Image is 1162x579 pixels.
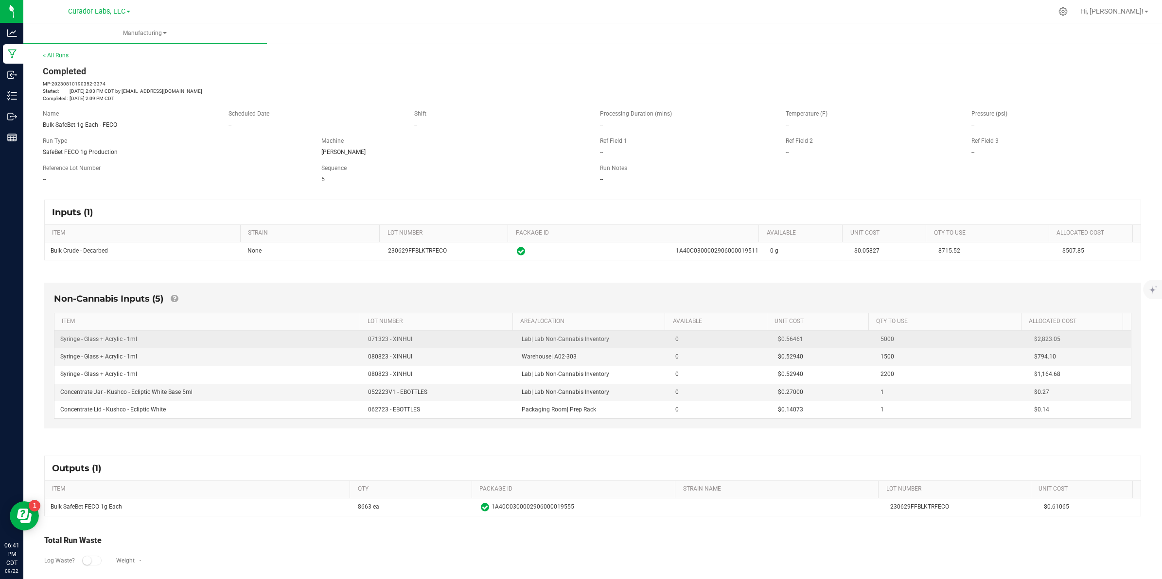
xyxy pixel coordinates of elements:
span: $0.52940 [778,353,803,360]
span: 062723 - EBOTTLES [368,406,420,413]
a: AVAILABLESortable [767,229,839,237]
inline-svg: Reports [7,133,17,142]
span: - [140,557,141,564]
p: 06:41 PM CDT [4,541,19,567]
span: $794.10 [1034,353,1056,360]
span: 1 [880,389,884,395]
span: 0 [675,389,679,395]
a: STRAIN NAMESortable [683,485,875,493]
span: Syringe - Glass + Acrylic - 1ml [60,371,137,377]
inline-svg: Manufacturing [7,49,17,59]
inline-svg: Inventory [7,91,17,101]
a: LOT NUMBERSortable [886,485,1027,493]
span: 0 [675,336,679,342]
a: LOT NUMBERSortable [368,318,509,325]
span: Concentrate Lid - Kushco - Ecliptic White [60,406,166,413]
span: Pressure (psi) [971,110,1007,117]
span: Scheduled Date [229,110,269,117]
a: QTY TO USESortable [934,229,1045,237]
span: g [775,247,778,254]
span: $0.27 [1034,389,1049,395]
label: Log Waste? [44,556,75,565]
span: Machine [321,137,344,144]
p: [DATE] 2:09 PM CDT [43,95,585,102]
a: Unit CostSortable [775,318,865,325]
span: 080823 - XINHUI [368,371,412,377]
a: ITEMSortable [52,229,236,237]
span: In Sync [517,245,525,257]
span: 0 [675,406,679,413]
span: 1A40C0300002906000019511 [676,246,758,255]
span: Manufacturing [23,29,267,37]
span: Run Type [43,136,67,145]
iframe: Resource center unread badge [29,500,40,511]
span: $0.52940 [778,371,803,377]
span: | Lab Non-Cannabis Inventory [531,371,609,377]
span: Non-Cannabis Inputs (5) [54,293,163,304]
span: Processing Duration (mins) [600,110,672,117]
span: 052223V1 - EBOTTLES [368,389,427,395]
p: 09/22 [4,567,19,575]
span: $1,164.68 [1034,371,1060,377]
a: Manufacturing [23,23,267,44]
span: 0 [770,247,774,254]
p: [DATE] 2:03 PM CDT by [EMAIL_ADDRESS][DOMAIN_NAME] [43,87,585,95]
span: -- [971,149,974,155]
td: Bulk SafeBet FECO 1g Each [45,498,352,516]
span: -- [786,149,789,155]
span: -- [786,121,789,128]
span: 1 [880,406,884,413]
span: Run Notes [600,165,627,171]
span: 2200 [880,371,894,377]
span: 080823 - XINHUI [368,353,412,360]
span: 0 [675,371,679,377]
span: $0.14 [1034,406,1049,413]
span: 5000 [880,336,894,342]
td: 230629FFBLKTRFECO [884,498,1038,516]
a: Unit CostSortable [1039,485,1128,493]
span: 5 [321,176,325,183]
iframe: Resource center [10,501,39,530]
span: 071323 - XINHUI [368,336,412,342]
span: Outputs (1) [52,463,111,474]
span: $2,823.05 [1034,336,1060,342]
a: Allocated CostSortable [1056,229,1129,237]
span: 8715.52 [938,247,960,254]
a: Unit CostSortable [850,229,922,237]
span: Bulk Crude - Decarbed [51,247,108,254]
span: Shift [414,110,426,117]
span: -- [971,121,974,128]
a: STRAINSortable [248,229,376,237]
span: Started: [43,87,70,95]
span: Packaging Room [522,406,596,413]
inline-svg: Analytics [7,28,17,38]
span: Ref Field 1 [600,137,627,144]
span: Syringe - Glass + Acrylic - 1ml [60,336,137,342]
a: AVAILABLESortable [673,318,763,325]
a: Allocated CostSortable [1029,318,1119,325]
span: Lab [522,336,609,342]
a: PACKAGE IDSortable [479,485,671,493]
span: 0 [675,353,679,360]
span: $0.61065 [1044,502,1135,511]
inline-svg: Outbound [7,112,17,121]
span: Lab [522,389,609,395]
span: 230629FFBLKTRFECO [388,247,447,254]
div: Manage settings [1057,7,1069,16]
span: $0.05827 [854,247,880,254]
span: $0.14073 [778,406,803,413]
label: Weight [116,556,135,565]
span: None [247,247,262,254]
a: QTY TO USESortable [876,318,1017,325]
span: Ref Field 2 [786,137,813,144]
span: Syringe - Glass + Acrylic - 1ml [60,353,137,360]
span: -- [600,149,603,155]
div: Completed [43,65,585,78]
span: Hi, [PERSON_NAME]! [1080,7,1144,15]
span: -- [600,121,603,128]
a: Add Non-Cannabis items that were also consumed in the run (e.g. gloves and packaging); Also add N... [171,293,178,304]
span: Completed: [43,95,70,102]
span: Bulk SafeBet 1g Each - FECO [43,121,117,128]
span: 8663 ea [358,502,379,511]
